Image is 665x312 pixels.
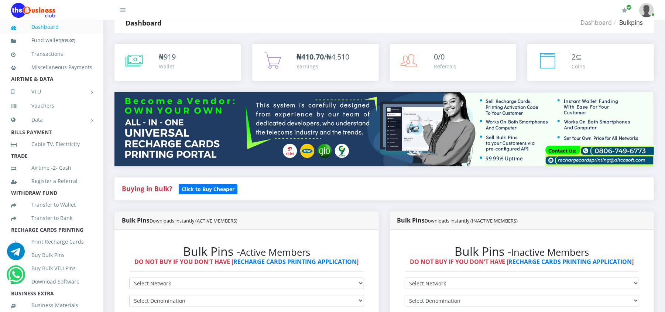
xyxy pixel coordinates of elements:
b: Click to Buy Cheaper [182,186,234,193]
h2: Bulk Pins - [129,244,364,258]
a: Vouchers [11,97,92,114]
strong: DO NOT BUY IF YOU DON'T HAVE [ ] [410,258,634,266]
a: Miscellaneous Payments [11,59,92,76]
div: Wallet [159,62,176,70]
b: 919.07 [62,38,74,43]
a: ₦919 Wallet [114,44,241,81]
span: /₦4,510 [296,52,349,62]
i: Renew/Upgrade Subscription [622,7,627,13]
small: Active Members [240,246,310,259]
div: ⊆ [572,51,585,62]
div: Coins [572,62,585,70]
strong: Dashboard [126,18,161,27]
img: multitenant_rcp.png [114,92,654,166]
small: [ ] [60,38,75,43]
img: Logo [11,3,55,18]
b: ₦410.70 [296,52,324,62]
img: User [639,3,654,17]
a: Transfer to Bank [11,210,92,227]
a: Cable TV, Electricity [11,136,92,153]
a: Chat for support [7,248,25,260]
a: RECHARGE CARDS PRINTING APPLICATION [233,258,357,266]
small: Inactive Members [511,246,589,259]
a: 0/0 Referrals [390,44,517,81]
div: Referrals [434,62,457,70]
span: 0/0 [434,52,445,62]
a: ₦410.70/₦4,510 Earnings [252,44,379,81]
a: Download Software [11,273,92,290]
strong: Bulk Pins [397,216,518,224]
span: 919 [164,52,176,62]
a: Buy Bulk Pins [11,247,92,264]
div: ₦ [159,51,176,62]
a: Fund wallet[919.07] [11,32,92,49]
a: Print Recharge Cards [11,233,92,250]
strong: Buying in Bulk? [122,184,172,193]
a: Dashboard [580,18,612,27]
h2: Bulk Pins - [405,244,640,258]
a: Airtime -2- Cash [11,159,92,176]
a: Transactions [11,45,92,62]
li: Bulkpins [612,18,643,27]
a: Register a Referral [11,173,92,190]
div: Earnings [296,62,349,70]
small: Downloads instantly (ACTIVE MEMBERS) [150,217,237,224]
a: Transfer to Wallet [11,196,92,213]
a: Chat for support [8,271,24,284]
small: Downloads instantly (INACTIVE MEMBERS) [425,217,518,224]
span: 2 [572,52,576,62]
a: Dashboard [11,18,92,35]
a: Buy Bulk VTU Pins [11,260,92,277]
span: Renew/Upgrade Subscription [626,4,632,10]
a: Click to Buy Cheaper [179,184,237,193]
strong: DO NOT BUY IF YOU DON'T HAVE [ ] [134,258,359,266]
a: RECHARGE CARDS PRINTING APPLICATION [509,258,632,266]
strong: Bulk Pins [122,216,237,224]
a: Data [11,111,92,129]
a: VTU [11,82,92,101]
